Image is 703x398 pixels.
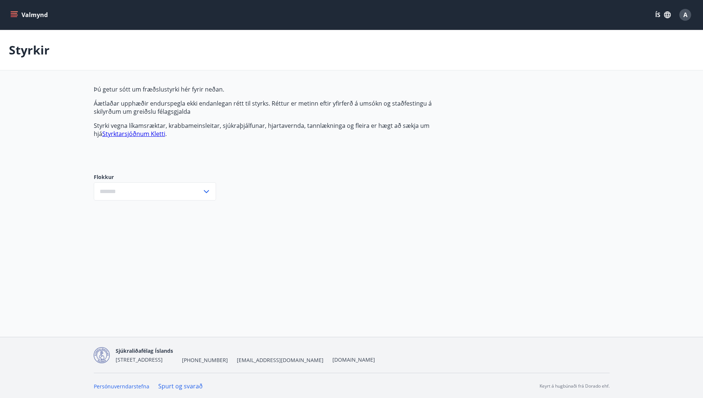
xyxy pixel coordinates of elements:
button: ÍS [651,8,675,21]
p: Styrkir [9,42,50,58]
a: Persónuverndarstefna [94,383,149,390]
img: d7T4au2pYIU9thVz4WmmUT9xvMNnFvdnscGDOPEg.png [94,347,110,363]
span: [STREET_ADDRESS] [116,356,163,363]
p: Áætlaðar upphæðir endurspegla ekki endanlegan rétt til styrks. Réttur er metinn eftir yfirferð á ... [94,99,444,116]
label: Flokkur [94,173,216,181]
button: A [676,6,694,24]
a: Styrktarsjóðnum Kletti [102,130,165,138]
a: Spurt og svarað [158,382,203,390]
span: [PHONE_NUMBER] [182,356,228,364]
p: Styrki vegna líkamsræktar, krabbameinsleitar, sjúkraþjálfunar, hjartavernda, tannlækninga og flei... [94,122,444,138]
button: menu [9,8,51,21]
span: Sjúkraliðafélag Íslands [116,347,173,354]
span: [EMAIL_ADDRESS][DOMAIN_NAME] [237,356,324,364]
a: [DOMAIN_NAME] [332,356,375,363]
span: A [683,11,687,19]
p: Keyrt á hugbúnaði frá Dorado ehf. [540,383,610,389]
p: Þú getur sótt um fræðslustyrki hér fyrir neðan. [94,85,444,93]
